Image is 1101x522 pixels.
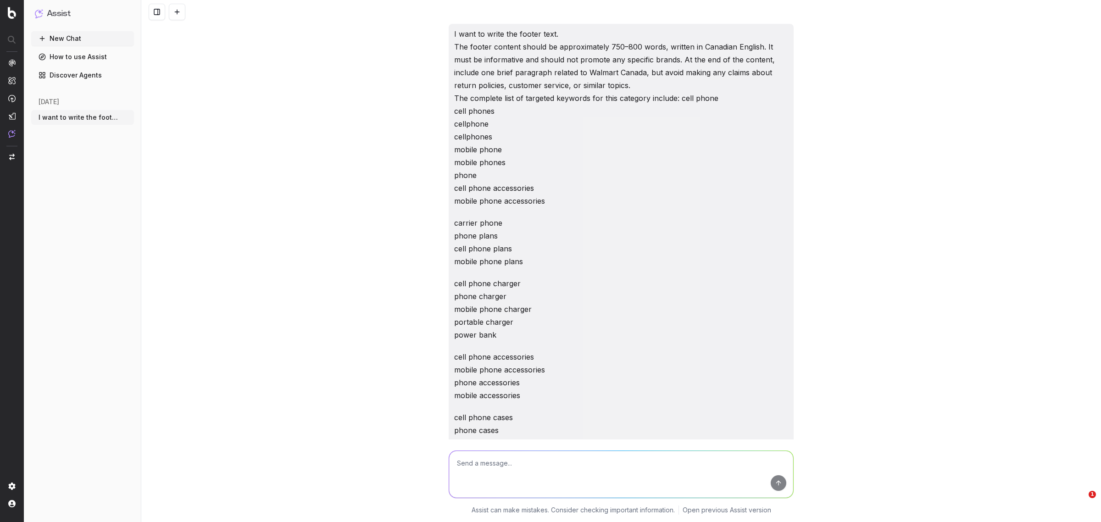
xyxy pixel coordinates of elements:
p: cell phone accessories mobile phone accessories phone accessories mobile accessories [454,350,788,402]
button: I want to write the footer text. The foo [31,110,134,125]
img: My account [8,500,16,507]
p: cell phone charger phone charger mobile phone charger portable charger power bank [454,277,788,341]
p: Assist can make mistakes. Consider checking important information. [472,505,675,515]
img: Analytics [8,59,16,67]
img: Setting [8,483,16,490]
span: I want to write the footer text. The foo [39,113,119,122]
button: Assist [35,7,130,20]
p: cell phone cases phone cases phone case [454,411,788,450]
img: Activation [8,94,16,102]
img: Studio [8,112,16,120]
a: Open previous Assist version [683,505,771,515]
img: Assist [8,130,16,138]
img: Switch project [9,154,15,160]
a: Discover Agents [31,68,134,83]
p: I want to write the footer text. The footer content should be approximately 750–800 words, writte... [454,28,788,207]
p: carrier phone phone plans cell phone plans mobile phone plans [454,217,788,268]
h1: Assist [47,7,71,20]
button: New Chat [31,31,134,46]
span: [DATE] [39,97,59,106]
span: 1 [1089,491,1096,498]
img: Intelligence [8,77,16,84]
img: Botify logo [8,7,16,19]
iframe: Intercom live chat [1070,491,1092,513]
img: Assist [35,9,43,18]
a: How to use Assist [31,50,134,64]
